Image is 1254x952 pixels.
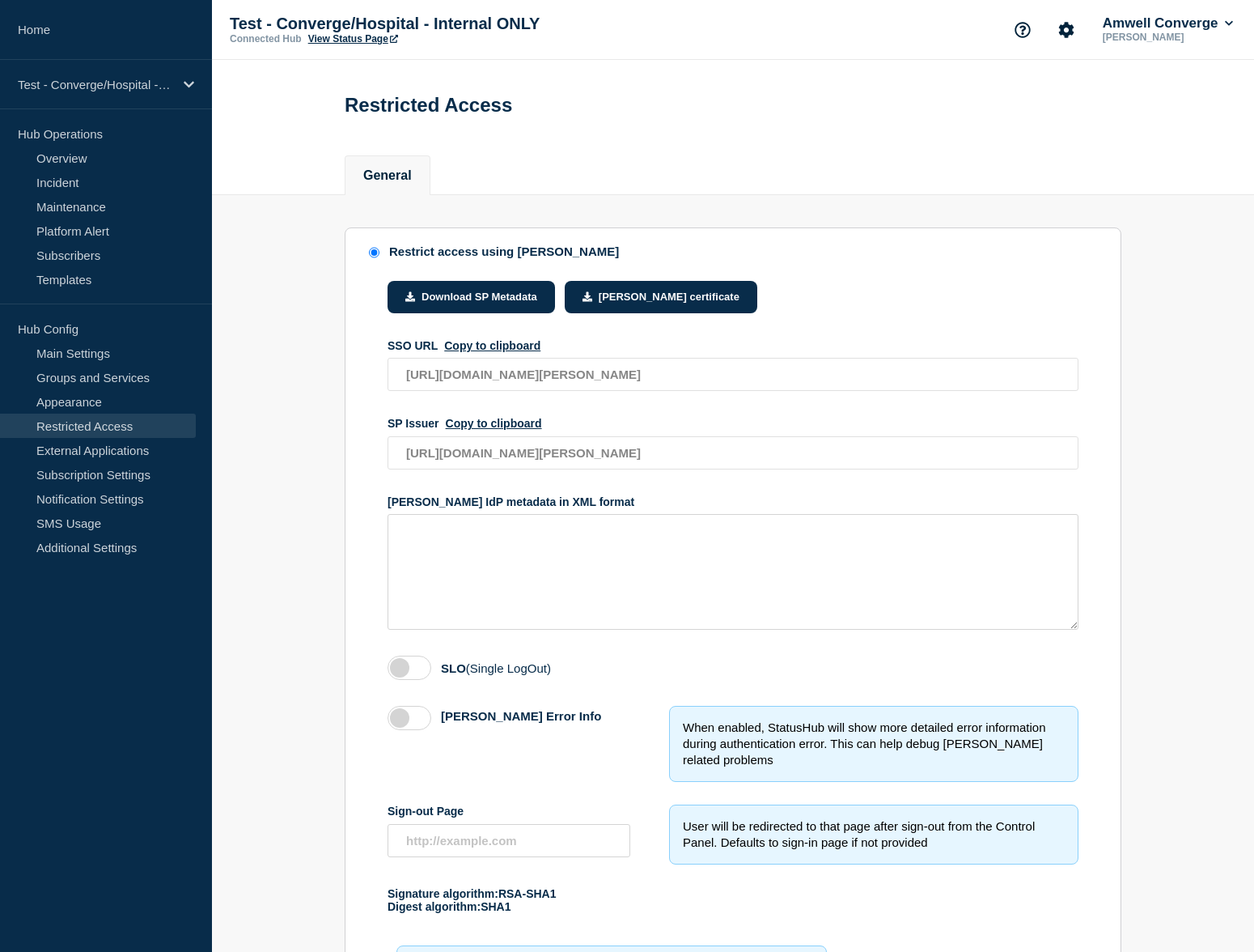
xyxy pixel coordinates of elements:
a: View Status Page [308,33,398,45]
span: SSO URL [388,339,438,352]
div: [PERSON_NAME] IdP metadata in XML format [388,495,1078,508]
button: General [363,168,412,183]
input: Sign-out Page [388,824,630,857]
label: [PERSON_NAME] Error Info [441,709,601,730]
div: User will be redirected to that page after sign-out from the Control Panel. Defaults to sign-in p... [669,805,1078,865]
input: Restrict access using SAML [369,247,379,258]
button: [PERSON_NAME] certificate [565,281,757,313]
label: SLO [441,661,551,675]
span: RSA-SHA1 [498,887,557,900]
button: SSO URL [444,339,540,352]
button: SP Issuer [446,417,542,430]
button: Download SP Metadata [388,281,555,313]
button: Account settings [1049,13,1083,47]
p: Digest algorithm: [388,900,1078,913]
p: Connected Hub [230,33,302,45]
button: Support [1006,13,1040,47]
p: Test - Converge/Hospital - Internal ONLY [18,78,173,91]
div: Restrict access using [PERSON_NAME] [389,244,619,258]
p: Test - Converge/Hospital - Internal ONLY [230,15,553,33]
span: SP Issuer [388,417,439,430]
p: [PERSON_NAME] [1099,32,1236,43]
span: (Single LogOut) [466,661,551,675]
span: SHA1 [481,900,510,913]
h1: Restricted Access [345,94,512,117]
p: Signature algorithm: [388,887,1078,900]
div: Sign-out Page [388,805,630,818]
button: Amwell Converge [1099,15,1236,32]
div: When enabled, StatusHub will show more detailed error information during authentication error. Th... [669,706,1078,782]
